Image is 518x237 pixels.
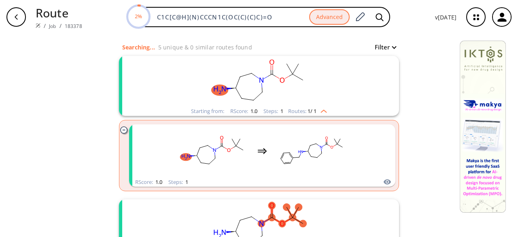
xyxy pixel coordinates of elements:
[435,13,456,21] p: v [DATE]
[36,23,40,28] img: Spaya logo
[176,126,249,176] svg: CC(C)(C)OC(=O)N1CCC[C@@H](N)CC1
[158,43,252,51] p: 5 unique & 0 similar routes found
[135,179,162,185] div: RScore :
[152,13,309,21] input: Enter SMILES
[135,13,142,20] text: 2%
[316,107,327,113] img: Up
[154,56,364,107] svg: CC(C)(C)OC(=O)N1CCC[C@@H](N)CC1
[36,4,82,21] p: Route
[154,178,162,186] span: 1.0
[122,43,155,51] p: Searching...
[460,41,506,213] img: Banner
[263,109,283,114] div: Steps :
[288,109,327,114] div: Routes:
[230,109,257,114] div: RScore :
[59,21,62,30] li: /
[184,178,188,186] span: 1
[370,44,396,50] button: Filter
[65,23,82,30] a: 183378
[44,21,46,30] li: /
[279,107,283,115] span: 1
[168,179,188,185] div: Steps :
[249,107,257,115] span: 1.0
[308,109,316,114] span: 1 / 1
[49,23,56,30] a: Job
[191,109,224,114] div: Starting from:
[309,9,350,25] button: Advanced
[275,126,348,176] svg: CC(C)(C)OC(=O)N1CCC[C@@H](NCc2ccccc2)CC1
